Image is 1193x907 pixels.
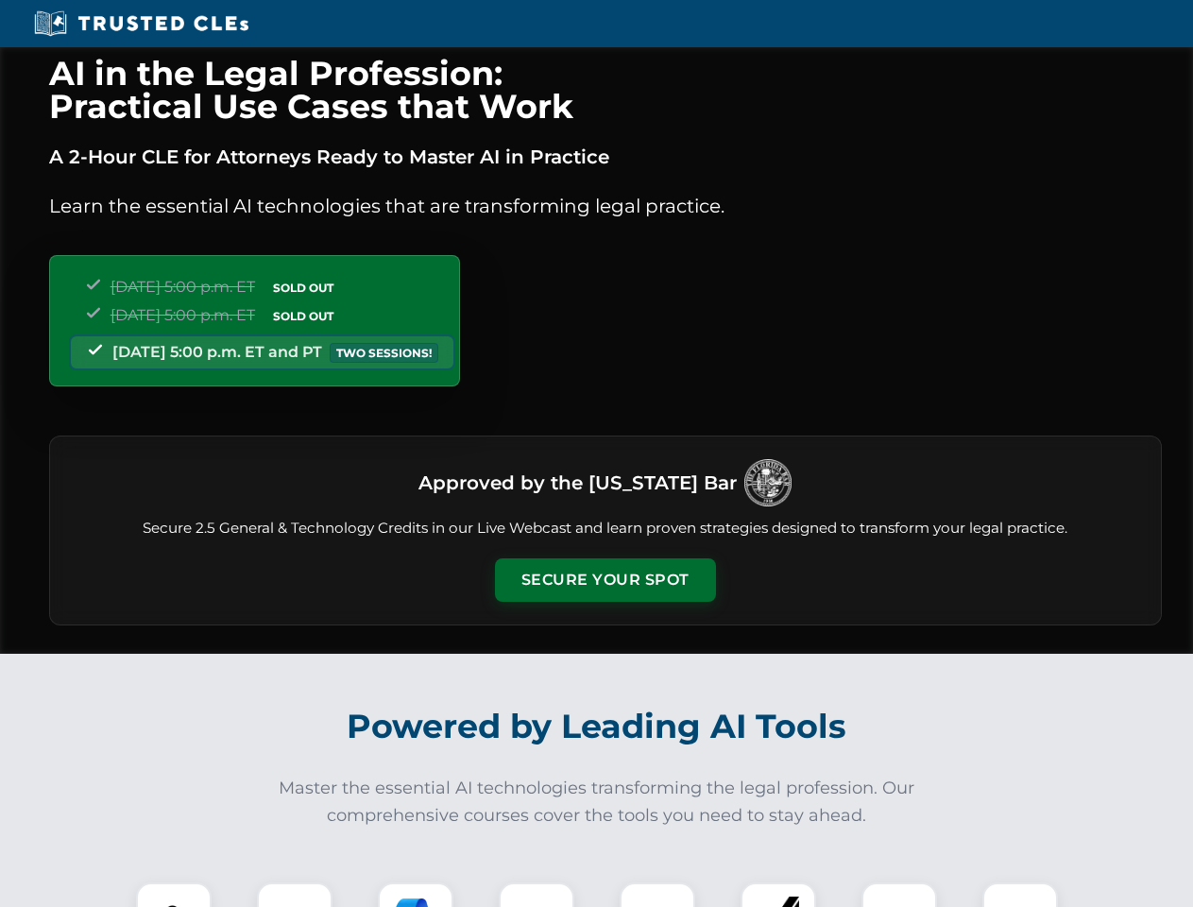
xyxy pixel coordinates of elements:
p: Learn the essential AI technologies that are transforming legal practice. [49,191,1162,221]
h3: Approved by the [US_STATE] Bar [418,466,737,500]
span: SOLD OUT [266,306,340,326]
span: SOLD OUT [266,278,340,298]
span: [DATE] 5:00 p.m. ET [111,278,255,296]
span: [DATE] 5:00 p.m. ET [111,306,255,324]
h2: Powered by Leading AI Tools [74,693,1120,760]
p: A 2-Hour CLE for Attorneys Ready to Master AI in Practice [49,142,1162,172]
p: Secure 2.5 General & Technology Credits in our Live Webcast and learn proven strategies designed ... [73,518,1138,539]
img: Logo [744,459,792,506]
p: Master the essential AI technologies transforming the legal profession. Our comprehensive courses... [266,775,928,830]
h1: AI in the Legal Profession: Practical Use Cases that Work [49,57,1162,123]
img: Trusted CLEs [28,9,254,38]
button: Secure Your Spot [495,558,716,602]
